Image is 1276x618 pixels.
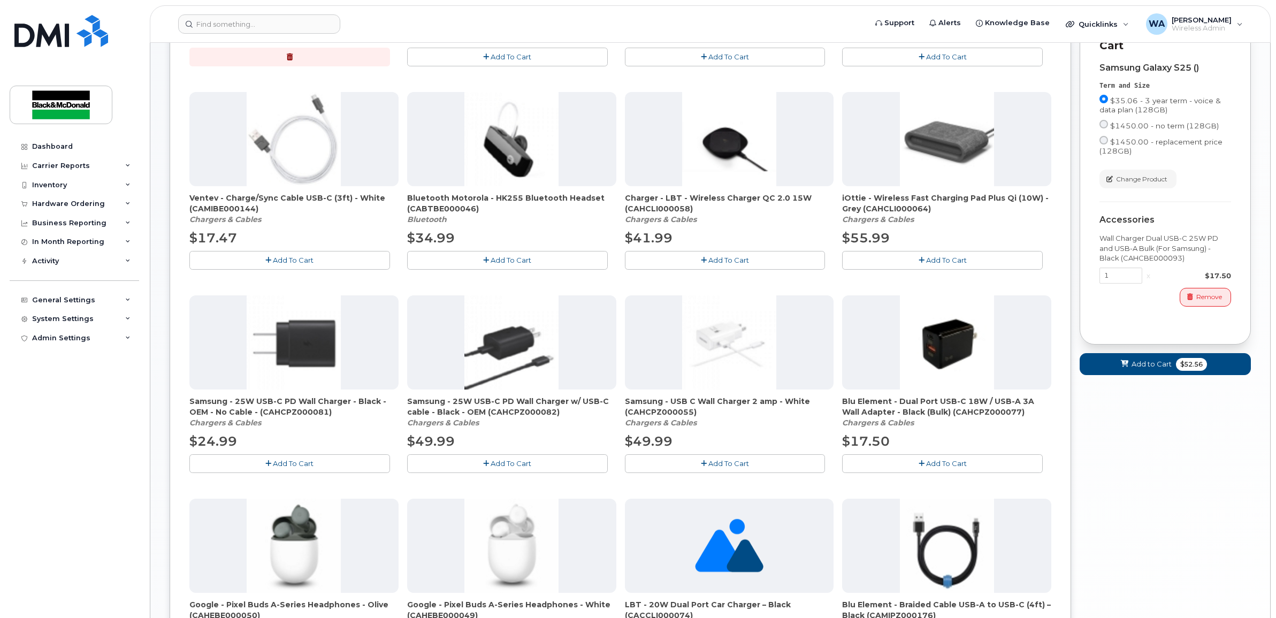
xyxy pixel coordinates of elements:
[625,251,826,270] button: Add To Cart
[247,499,341,593] img: accessory36787.JPG
[407,193,616,214] span: Bluetooth Motorola - HK255 Bluetooth Headset (CABTBE000046)
[625,193,834,214] span: Charger - LBT - Wireless Charger QC 2.0 15W (CAHCLI000058)
[900,92,994,186] img: accessory36554.JPG
[407,433,455,449] span: $49.99
[1139,13,1250,35] div: Whitney Arthur
[625,230,673,246] span: $41.99
[1099,96,1221,114] span: $35.06 - 3 year term - voice & data plan (128GB)
[178,14,340,34] input: Find something...
[926,52,967,61] span: Add To Cart
[842,230,890,246] span: $55.99
[189,193,399,214] span: Ventev - Charge/Sync Cable USB-C (3ft) - White (CAMIBE000144)
[926,256,967,264] span: Add To Cart
[407,193,616,225] div: Bluetooth Motorola - HK255 Bluetooth Headset (CABTBE000046)
[708,52,749,61] span: Add To Cart
[1079,20,1118,28] span: Quicklinks
[968,12,1057,34] a: Knowledge Base
[695,499,763,593] img: no_image_found-2caef05468ed5679b831cfe6fc140e25e0c280774317ffc20a367ab7fd17291e.png
[407,396,616,417] span: Samsung - 25W USB-C PD Wall Charger w/ USB-C cable - Black - OEM (CAHCPZ000082)
[407,454,608,473] button: Add To Cart
[1196,292,1222,302] span: Remove
[407,396,616,428] div: Samsung - 25W USB-C PD Wall Charger w/ USB-C cable - Black - OEM (CAHCPZ000082)
[189,193,399,225] div: Ventev - Charge/Sync Cable USB-C (3ft) - White (CAMIBE000144)
[900,295,994,390] img: accessory36707.JPG
[464,499,559,593] img: accessory36788.JPG
[842,193,1051,225] div: iOttie - Wireless Fast Charging Pad Plus Qi (10W) - Grey (CAHCLI000064)
[1172,24,1232,33] span: Wireless Admin
[938,18,961,28] span: Alerts
[625,454,826,473] button: Add To Cart
[407,418,479,428] em: Chargers & Cables
[407,48,608,66] button: Add To Cart
[842,418,914,428] em: Chargers & Cables
[1099,215,1231,225] div: Accessories
[1172,16,1232,24] span: [PERSON_NAME]
[625,418,697,428] em: Chargers & Cables
[625,433,673,449] span: $49.99
[189,215,261,224] em: Chargers & Cables
[708,459,749,468] span: Add To Cart
[189,418,261,428] em: Chargers & Cables
[682,295,776,390] img: accessory36354.JPG
[1099,81,1231,90] div: Term and Size
[1099,63,1231,73] div: Samsung Galaxy S25 ()
[625,193,834,225] div: Charger - LBT - Wireless Charger QC 2.0 15W (CAHCLI000058)
[491,256,531,264] span: Add To Cart
[1180,288,1231,307] button: Remove
[1058,13,1136,35] div: Quicklinks
[900,499,994,593] img: accessory36348.JPG
[1080,353,1251,375] button: Add to Cart $52.56
[1110,121,1219,130] span: $1450.00 - no term (128GB)
[464,92,559,186] img: accessory36212.JPG
[189,396,399,417] span: Samsung - 25W USB-C PD Wall Charger - Black - OEM - No Cable - (CAHCPZ000081)
[247,92,341,186] img: accessory36552.JPG
[1099,136,1108,144] input: $1450.00 - replacement price (128GB)
[189,396,399,428] div: Samsung - 25W USB-C PD Wall Charger - Black - OEM - No Cable - (CAHCPZ000081)
[1149,18,1165,30] span: WA
[708,256,749,264] span: Add To Cart
[189,454,390,473] button: Add To Cart
[491,52,531,61] span: Add To Cart
[273,459,314,468] span: Add To Cart
[1176,358,1207,371] span: $52.56
[464,295,559,390] img: accessory36709.JPG
[189,230,237,246] span: $17.47
[1116,174,1167,184] span: Change Product
[884,18,914,28] span: Support
[625,48,826,66] button: Add To Cart
[922,12,968,34] a: Alerts
[625,215,697,224] em: Chargers & Cables
[842,215,914,224] em: Chargers & Cables
[842,454,1043,473] button: Add To Cart
[1142,271,1155,281] div: x
[1099,170,1176,188] button: Change Product
[247,295,341,390] img: accessory36708.JPG
[868,12,922,34] a: Support
[407,251,608,270] button: Add To Cart
[1099,38,1231,54] p: Cart
[842,396,1051,417] span: Blu Element - Dual Port USB-C 18W / USB-A 3A Wall Adapter - Black (Bulk) (CAHCPZ000077)
[1155,271,1231,281] div: $17.50
[926,459,967,468] span: Add To Cart
[842,193,1051,214] span: iOttie - Wireless Fast Charging Pad Plus Qi (10W) - Grey (CAHCLI000064)
[985,18,1050,28] span: Knowledge Base
[407,230,455,246] span: $34.99
[273,256,314,264] span: Add To Cart
[625,396,834,428] div: Samsung - USB C Wall Charger 2 amp - White (CAHCPZ000055)
[1099,95,1108,103] input: $35.06 - 3 year term - voice & data plan (128GB)
[682,92,776,186] img: accessory36405.JPG
[1099,138,1222,155] span: $1450.00 - replacement price (128GB)
[1132,359,1172,369] span: Add to Cart
[842,48,1043,66] button: Add To Cart
[842,396,1051,428] div: Blu Element - Dual Port USB-C 18W / USB-A 3A Wall Adapter - Black (Bulk) (CAHCPZ000077)
[625,396,834,417] span: Samsung - USB C Wall Charger 2 amp - White (CAHCPZ000055)
[1099,120,1108,128] input: $1450.00 - no term (128GB)
[189,251,390,270] button: Add To Cart
[842,433,890,449] span: $17.50
[189,433,237,449] span: $24.99
[842,251,1043,270] button: Add To Cart
[1099,233,1231,263] div: Wall Charger Dual USB-C 25W PD and USB-A Bulk (For Samsung) - Black (CAHCBE000093)
[407,215,447,224] em: Bluetooth
[491,459,531,468] span: Add To Cart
